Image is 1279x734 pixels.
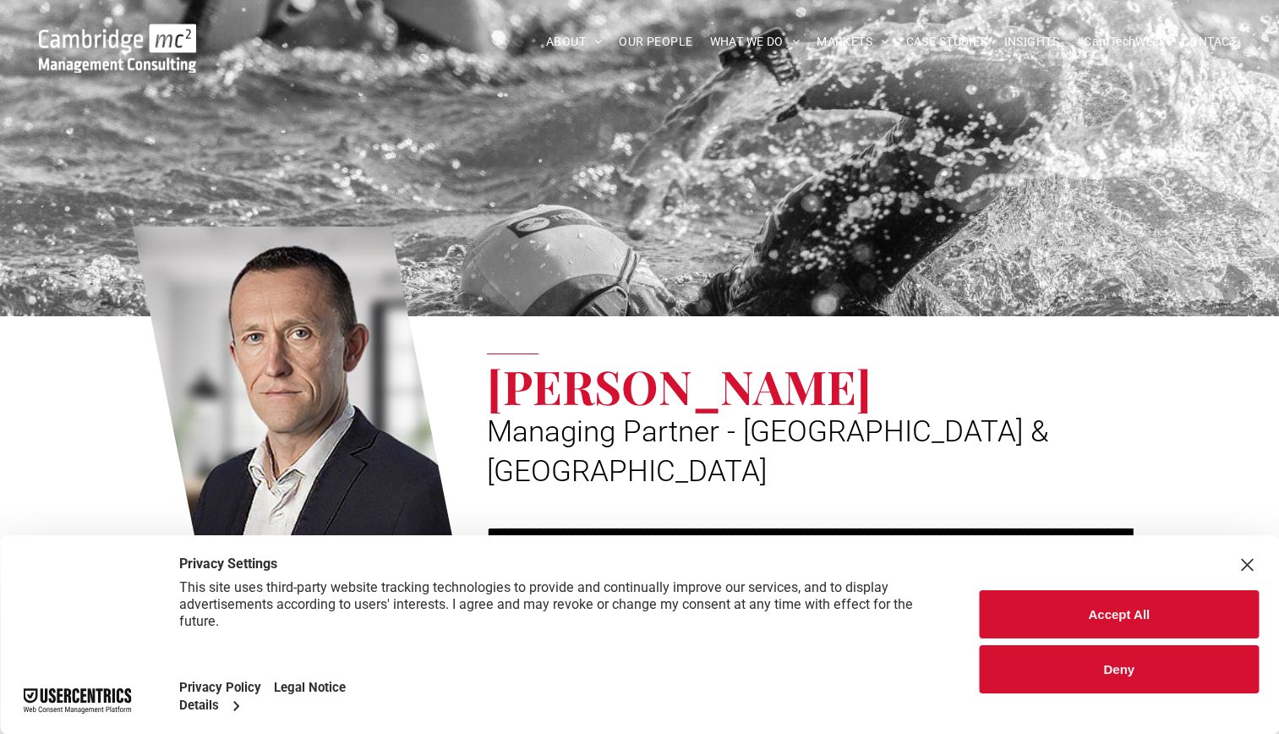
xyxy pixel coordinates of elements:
[702,29,809,55] a: WHAT WE DO
[1173,29,1245,55] a: CONTACT
[808,29,897,55] a: MARKETS
[133,224,456,552] a: Jason Jennings | Managing Partner - UK & Ireland
[39,26,196,44] a: Your Business Transformed | Cambridge Management Consulting
[538,29,611,55] a: ABOUT
[898,29,996,55] a: CASE STUDIES
[487,414,1049,489] span: Managing Partner - [GEOGRAPHIC_DATA] & [GEOGRAPHIC_DATA]
[487,354,872,417] span: [PERSON_NAME]
[996,29,1068,55] a: INSIGHTS
[39,24,196,73] img: Cambridge MC Logo
[610,29,701,55] a: OUR PEOPLE
[1068,29,1173,55] a: #CamTechWeek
